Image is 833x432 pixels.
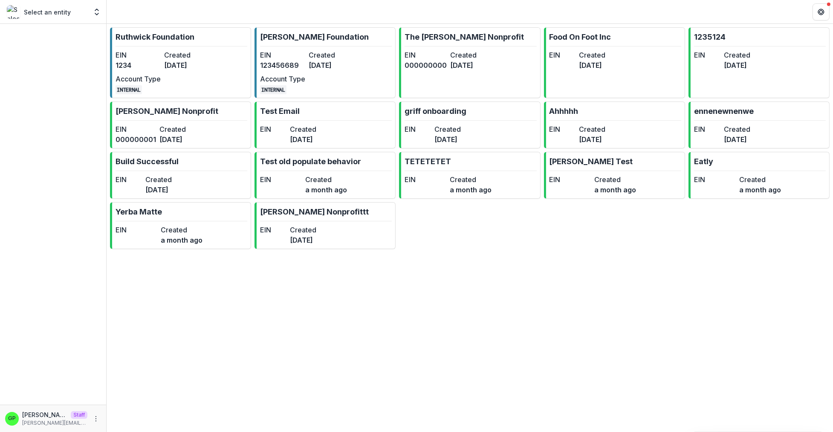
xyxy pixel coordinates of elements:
[399,101,540,148] a: griff onboardingEINCreated[DATE]
[110,152,251,199] a: Build SuccessfulEINCreated[DATE]
[22,410,67,419] p: [PERSON_NAME]
[309,60,354,70] dd: [DATE]
[255,101,396,148] a: Test EmailEINCreated[DATE]
[110,101,251,148] a: [PERSON_NAME] NonprofitEIN000000001Created[DATE]
[434,124,461,134] dt: Created
[290,235,316,245] dd: [DATE]
[550,50,576,60] dt: EIN
[116,156,179,167] p: Build Successful
[405,105,466,117] p: griff onboarding
[688,152,830,199] a: EatlyEINCreateda month ago
[110,202,251,249] a: Yerba MatteEINCreateda month ago
[116,31,194,43] p: Ruthwick Foundation
[450,185,492,195] dd: a month ago
[255,202,396,249] a: [PERSON_NAME] NonprofitttEINCreated[DATE]
[110,27,251,98] a: Ruthwick FoundationEIN1234Created[DATE]Account TypeINTERNAL
[260,60,305,70] dd: 123456689
[260,174,302,185] dt: EIN
[260,105,300,117] p: Test Email
[305,174,347,185] dt: Created
[91,3,103,20] button: Open entity switcher
[71,411,87,419] p: Staff
[550,31,611,43] p: Food On Foot Inc
[694,124,720,134] dt: EIN
[579,124,606,134] dt: Created
[116,105,218,117] p: [PERSON_NAME] Nonprofit
[450,50,492,60] dt: Created
[550,105,578,117] p: Ahhhhh
[116,50,161,60] dt: EIN
[579,60,606,70] dd: [DATE]
[405,31,524,43] p: The [PERSON_NAME] Nonprofit
[739,185,781,195] dd: a month ago
[434,134,461,145] dd: [DATE]
[260,50,305,60] dt: EIN
[305,185,347,195] dd: a month ago
[159,124,200,134] dt: Created
[550,124,576,134] dt: EIN
[694,50,720,60] dt: EIN
[550,156,633,167] p: [PERSON_NAME] Test
[116,85,142,94] code: INTERNAL
[544,152,685,199] a: [PERSON_NAME] TestEINCreateda month ago
[813,3,830,20] button: Get Help
[260,225,286,235] dt: EIN
[579,134,606,145] dd: [DATE]
[116,134,156,145] dd: 000000001
[164,50,209,60] dt: Created
[24,8,71,17] p: Select an entity
[290,225,316,235] dt: Created
[116,225,157,235] dt: EIN
[260,74,305,84] dt: Account Type
[116,74,161,84] dt: Account Type
[116,206,162,217] p: Yerba Matte
[22,419,87,427] p: [PERSON_NAME][EMAIL_ADDRESS][DOMAIN_NAME]
[450,174,492,185] dt: Created
[595,185,636,195] dd: a month ago
[290,124,316,134] dt: Created
[694,156,713,167] p: Eatly
[159,134,200,145] dd: [DATE]
[544,101,685,148] a: AhhhhhEINCreated[DATE]
[579,50,606,60] dt: Created
[694,31,726,43] p: 1235124
[164,60,209,70] dd: [DATE]
[145,185,172,195] dd: [DATE]
[309,50,354,60] dt: Created
[405,50,447,60] dt: EIN
[255,152,396,199] a: Test old populate behaviorEINCreateda month ago
[724,50,750,60] dt: Created
[116,174,142,185] dt: EIN
[255,27,396,98] a: [PERSON_NAME] FoundationEIN123456689Created[DATE]Account TypeINTERNAL
[688,27,830,98] a: 1235124EINCreated[DATE]
[405,124,431,134] dt: EIN
[694,105,754,117] p: ennenewnenwe
[260,156,361,167] p: Test old populate behavior
[399,27,540,98] a: The [PERSON_NAME] NonprofitEIN000000000Created[DATE]
[260,206,369,217] p: [PERSON_NAME] Nonprofittt
[724,134,750,145] dd: [DATE]
[260,124,286,134] dt: EIN
[405,174,446,185] dt: EIN
[399,152,540,199] a: TETETETETEINCreateda month ago
[116,124,156,134] dt: EIN
[550,174,591,185] dt: EIN
[694,174,736,185] dt: EIN
[724,124,750,134] dt: Created
[688,101,830,148] a: ennenewnenweEINCreated[DATE]
[116,60,161,70] dd: 1234
[544,27,685,98] a: Food On Foot IncEINCreated[DATE]
[450,60,492,70] dd: [DATE]
[290,134,316,145] dd: [DATE]
[8,416,16,421] div: Griffin Perry
[91,414,101,424] button: More
[724,60,750,70] dd: [DATE]
[7,5,20,19] img: Select an entity
[595,174,636,185] dt: Created
[260,31,369,43] p: [PERSON_NAME] Foundation
[161,225,202,235] dt: Created
[739,174,781,185] dt: Created
[161,235,202,245] dd: a month ago
[145,174,172,185] dt: Created
[405,156,451,167] p: TETETETET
